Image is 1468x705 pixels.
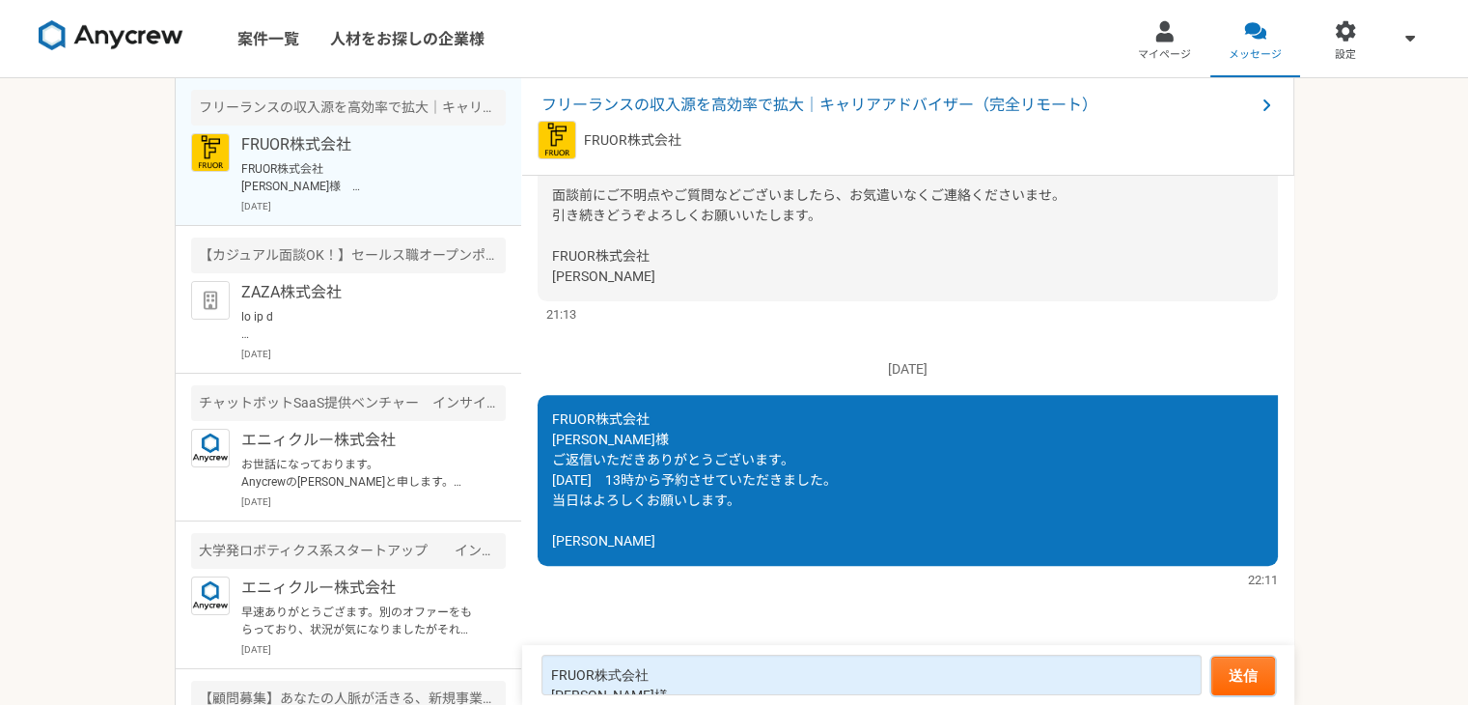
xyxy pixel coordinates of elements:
p: FRUOR株式会社 [584,130,681,151]
img: 8DqYSo04kwAAAAASUVORK5CYII= [39,20,183,51]
img: FRUOR%E3%83%AD%E3%82%B3%E3%82%99.png [191,133,230,172]
button: 送信 [1211,657,1275,695]
p: エニィクルー株式会社 [241,429,480,452]
p: ZAZA株式会社 [241,281,480,304]
p: [DATE] [241,199,506,213]
p: FRUOR株式会社 [PERSON_NAME]様 ご返信いただきありがとうございます。 [DATE] 13時から予約させていただきました。 当日はよろしくお願いします。 [PERSON_NAME] [241,160,480,195]
img: default_org_logo-42cde973f59100197ec2c8e796e4974ac8490bb5b08a0eb061ff975e4574aa76.png [191,281,230,320]
p: lo ip d sitametcons。 ADIPiscingelitse。 do、eiusmodtemporincididuntutlaboreetdo。 magnaaliquaenima、m... [241,308,480,343]
p: [DATE] [538,359,1278,380]
div: 【カジュアル面談OK！】セールス職オープンポジション【未経験〜リーダー候補対象】 [191,238,506,273]
p: [DATE] [241,642,506,657]
img: FRUOR%E3%83%AD%E3%82%B3%E3%82%99.png [538,121,576,159]
p: [DATE] [241,347,506,361]
span: FRUOR株式会社 [PERSON_NAME]様 ご返信いただきありがとうございます。 [DATE] 13時から予約させていただきました。 当日はよろしくお願いします。 [PERSON_NAME] [552,411,837,549]
span: 22:11 [1248,571,1278,589]
span: メッセージ [1229,47,1282,63]
p: [DATE] [241,494,506,509]
div: フリーランスの収入源を高効率で拡大｜キャリアアドバイザー（完全リモート） [191,90,506,126]
div: 大学発ロボティクス系スタートアップ インサイドセールス [191,533,506,569]
span: 設定 [1335,47,1356,63]
p: エニィクルー株式会社 [241,577,480,600]
p: 早速ありがとうござます。別のオファーをもらっており、状況が気になりましたがそれであればお見送りの可能性が高いですね。ご状況かしこまりました。 [241,604,480,638]
img: logo_text_blue_01.png [191,429,230,467]
p: お世話になっております。 Anycrewの[PERSON_NAME]と申します。 ご経歴を拝見させていただき、お声がけさせていただきましたが、こちらの案件の応募はいかがでしょうか。 必須スキル面... [241,456,480,491]
div: チャットボットSaaS提供ベンチャー インサイドセールス [191,385,506,421]
span: フリーランスの収入源を高効率で拡大｜キャリアアドバイザー（完全リモート） [541,94,1255,117]
img: logo_text_blue_01.png [191,577,230,615]
span: 21:13 [546,305,576,324]
span: マイページ [1138,47,1191,63]
p: FRUOR株式会社 [241,133,480,156]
